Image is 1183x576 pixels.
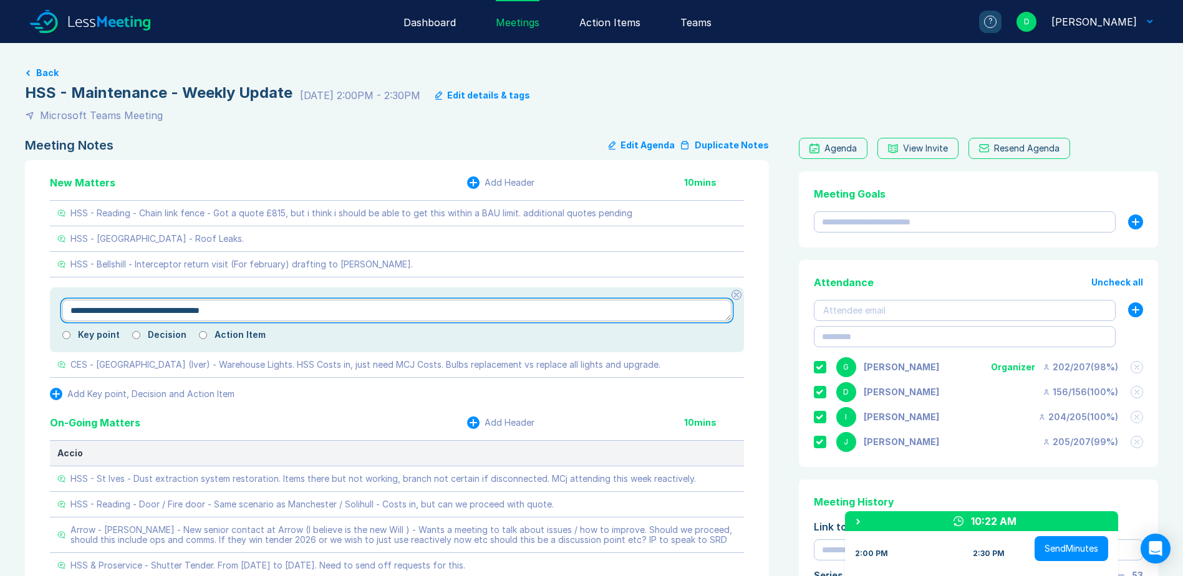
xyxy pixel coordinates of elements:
[684,418,744,428] div: 10 mins
[971,514,1016,529] div: 10:22 AM
[964,11,1002,33] a: ?
[70,208,632,218] div: HSS - Reading - Chain link fence - Got a quote £815, but i think i should be able to get this wit...
[1043,437,1118,447] div: 205 / 207 ( 99 %)
[70,234,244,244] div: HSS - [GEOGRAPHIC_DATA] - Roof Leaks.
[1141,534,1171,564] div: Open Intercom Messenger
[70,259,413,269] div: HSS - Bellshill - Interceptor return visit (For february) drafting to [PERSON_NAME].
[1091,277,1143,287] button: Uncheck all
[1051,14,1137,29] div: David Hayter
[864,362,939,372] div: Gemma White
[1038,412,1118,422] div: 204 / 205 ( 100 %)
[1016,12,1036,32] div: D
[70,525,736,545] div: Arrow - [PERSON_NAME] - New senior contact at Arrow (I believe is the new Will ) - Wants a meetin...
[864,387,939,397] div: David Hayter
[50,388,234,400] button: Add Key point, Decision and Action Item
[836,357,856,377] div: G
[903,143,948,153] div: View Invite
[485,178,534,188] div: Add Header
[1043,387,1118,397] div: 156 / 156 ( 100 %)
[877,138,958,159] button: View Invite
[973,549,1005,559] div: 2:30 PM
[855,549,888,559] div: 2:00 PM
[864,437,939,447] div: Jonny Welbourn
[968,138,1070,159] button: Resend Agenda
[836,432,856,452] div: J
[984,16,997,28] div: ?
[300,88,420,103] div: [DATE] 2:00PM - 2:30PM
[50,415,140,430] div: On-Going Matters
[67,389,234,399] div: Add Key point, Decision and Action Item
[485,418,534,428] div: Add Header
[994,143,1060,153] div: Resend Agenda
[40,108,163,123] div: Microsoft Teams Meeting
[70,474,696,484] div: HSS - St Ives - Dust extraction system restoration. Items there but not working, branch not certa...
[78,330,120,340] label: Key point
[609,138,675,153] button: Edit Agenda
[25,83,292,103] div: HSS - Maintenance - Weekly Update
[814,519,1143,534] div: Link to Previous Meetings
[467,416,534,429] button: Add Header
[70,360,660,370] div: CES - [GEOGRAPHIC_DATA] (Iver) - Warehouse Lights. HSS Costs in, just need MCJ Costs. Bulbs repla...
[991,362,1035,372] div: Organizer
[836,382,856,402] div: D
[447,90,530,100] div: Edit details & tags
[864,412,939,422] div: Iain Parnell
[1035,536,1108,561] button: SendMinutes
[25,68,1158,78] a: Back
[1043,362,1118,372] div: 202 / 207 ( 98 %)
[467,176,534,189] button: Add Header
[680,138,769,153] button: Duplicate Notes
[799,138,867,159] a: Agenda
[824,143,857,153] div: Agenda
[435,90,530,100] button: Edit details & tags
[836,407,856,427] div: I
[25,138,113,153] div: Meeting Notes
[684,178,744,188] div: 10 mins
[70,499,554,509] div: HSS - Reading - Door / Fire door - Same scenario as Manchester / Solihull - Costs in, but can we ...
[70,560,465,570] div: HSS & Proservice - Shutter Tender. From [DATE] to [DATE]. Need to send off requests for this.
[814,186,1143,201] div: Meeting Goals
[57,448,736,458] div: Accio
[814,494,1143,509] div: Meeting History
[814,275,874,290] div: Attendance
[215,330,266,340] label: Action Item
[50,175,115,190] div: New Matters
[36,68,59,78] button: Back
[148,330,186,340] label: Decision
